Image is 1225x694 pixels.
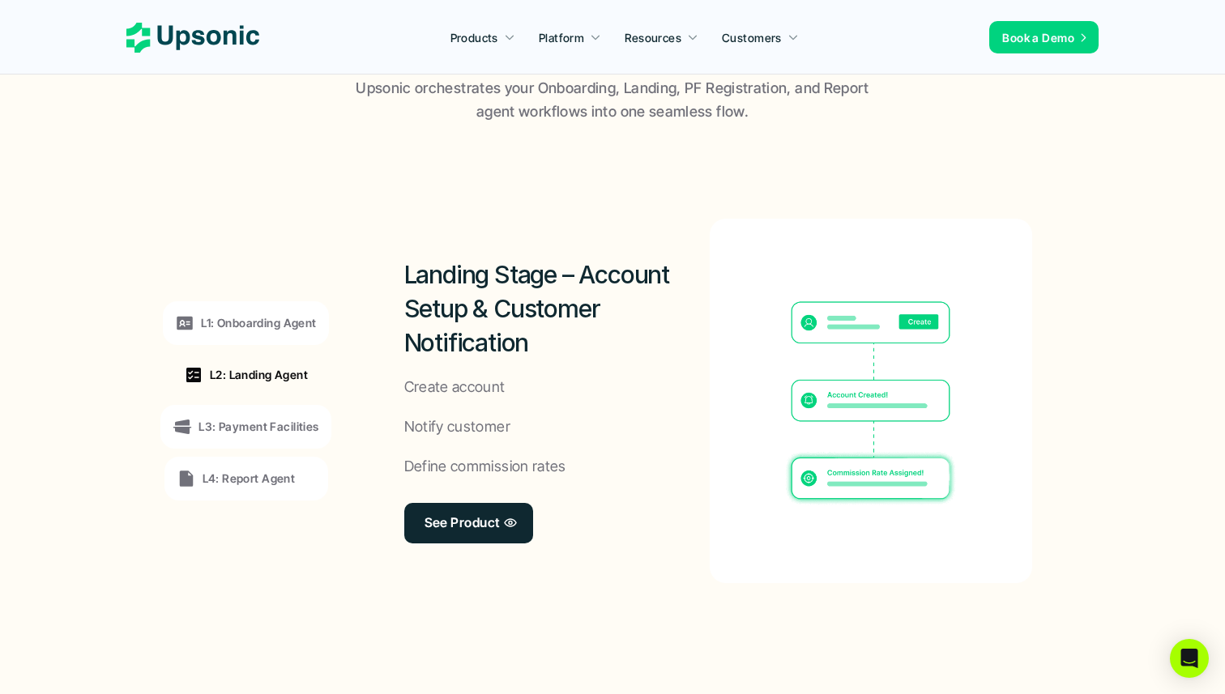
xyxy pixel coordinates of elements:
p: Resources [625,29,681,46]
a: Book a Demo [989,21,1099,53]
a: See Product [404,503,533,543]
p: Create account [404,376,506,399]
p: L3: Payment Facilities [198,418,318,435]
p: Customers [722,29,782,46]
p: Products [450,29,498,46]
p: Define commission rates [404,455,566,479]
p: Notify customer [404,415,510,439]
p: L1: Onboarding Agent [201,314,316,331]
div: Open Intercom Messenger [1170,639,1209,678]
p: L2: Landing Agent [210,366,308,383]
p: Platform [539,29,584,46]
p: Book a Demo [1002,29,1074,46]
p: Upsonic orchestrates your Onboarding, Landing, PF Registration, and Report agent workflows into o... [349,77,876,124]
a: Products [441,23,525,52]
h2: Landing Stage – Account Setup & Customer Notification [404,258,711,360]
p: See Product [425,511,500,534]
p: L4: Report Agent [203,470,296,487]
